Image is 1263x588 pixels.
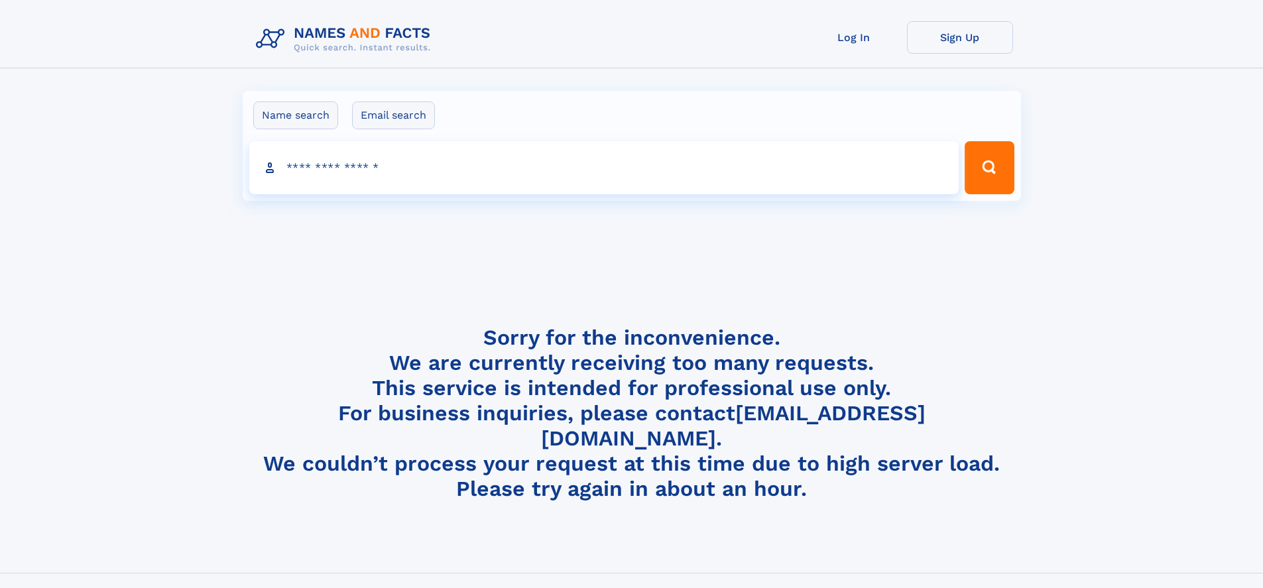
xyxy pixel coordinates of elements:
[352,101,435,129] label: Email search
[541,400,926,451] a: [EMAIL_ADDRESS][DOMAIN_NAME]
[801,21,907,54] a: Log In
[251,21,442,57] img: Logo Names and Facts
[249,141,959,194] input: search input
[965,141,1014,194] button: Search Button
[253,101,338,129] label: Name search
[907,21,1013,54] a: Sign Up
[251,325,1013,502] h4: Sorry for the inconvenience. We are currently receiving too many requests. This service is intend...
